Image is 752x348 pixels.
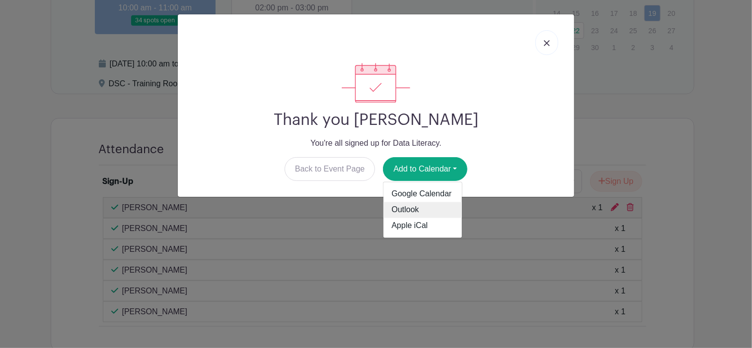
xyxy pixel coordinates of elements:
[383,218,462,234] a: Apple iCal
[383,186,462,202] a: Google Calendar
[544,40,550,46] img: close_button-5f87c8562297e5c2d7936805f587ecaba9071eb48480494691a3f1689db116b3.svg
[383,157,467,181] button: Add to Calendar
[383,202,462,218] a: Outlook
[285,157,376,181] a: Back to Event Page
[342,63,410,103] img: signup_complete-c468d5dda3e2740ee63a24cb0ba0d3ce5d8a4ecd24259e683200fb1569d990c8.svg
[186,111,566,129] h2: Thank you [PERSON_NAME]
[186,137,566,149] p: You're all signed up for Data Literacy.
